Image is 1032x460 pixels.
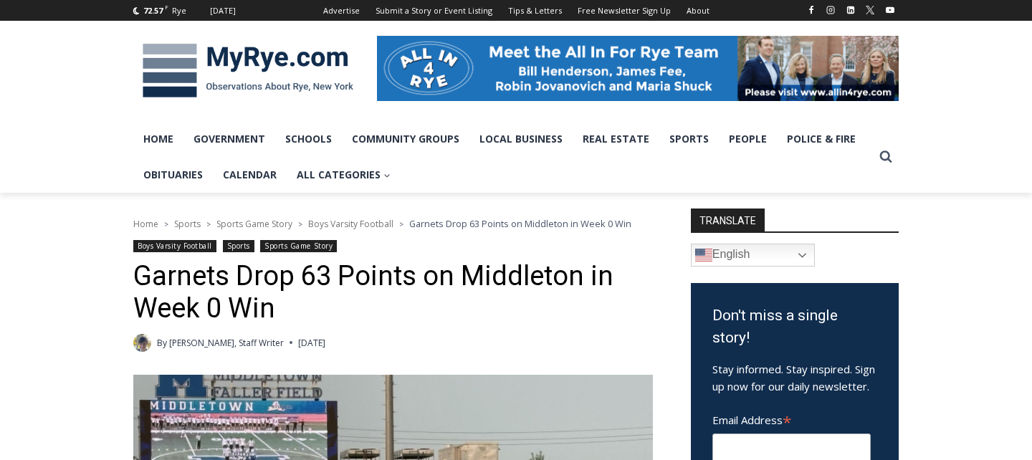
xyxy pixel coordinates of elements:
[377,36,899,100] img: All in for Rye
[691,244,815,267] a: English
[133,334,151,352] img: (PHOTO: MyRye.com 2024 Head Intern, Editor and now Staff Writer Charlie Morris. Contributed.)Char...
[172,4,186,17] div: Rye
[842,1,859,19] a: Linkedin
[133,157,213,193] a: Obituaries
[206,219,211,229] span: >
[298,336,325,350] time: [DATE]
[873,144,899,170] button: View Search Form
[712,406,871,431] label: Email Address
[213,157,287,193] a: Calendar
[822,1,839,19] a: Instagram
[216,218,292,230] a: Sports Game Story
[573,121,659,157] a: Real Estate
[342,121,469,157] a: Community Groups
[133,216,653,231] nav: Breadcrumbs
[691,209,765,231] strong: TRANSLATE
[133,34,363,108] img: MyRye.com
[275,121,342,157] a: Schools
[659,121,719,157] a: Sports
[157,336,167,350] span: By
[297,167,391,183] span: All Categories
[133,240,216,252] a: Boys Varsity Football
[164,219,168,229] span: >
[409,217,631,230] span: Garnets Drop 63 Points on Middleton in Week 0 Win
[223,240,254,252] a: Sports
[287,157,401,193] a: All Categories
[133,121,873,193] nav: Primary Navigation
[712,360,877,395] p: Stay informed. Stay inspired. Sign up now for our daily newsletter.
[165,3,168,11] span: F
[298,219,302,229] span: >
[861,1,879,19] a: X
[719,121,777,157] a: People
[308,218,393,230] a: Boys Varsity Football
[260,240,337,252] a: Sports Game Story
[143,5,163,16] span: 72.57
[712,305,877,350] h3: Don't miss a single story!
[469,121,573,157] a: Local Business
[169,337,284,349] a: [PERSON_NAME], Staff Writer
[803,1,820,19] a: Facebook
[210,4,236,17] div: [DATE]
[133,260,653,325] h1: Garnets Drop 63 Points on Middleton in Week 0 Win
[777,121,866,157] a: Police & Fire
[695,246,712,264] img: en
[881,1,899,19] a: YouTube
[133,218,158,230] a: Home
[174,218,201,230] a: Sports
[133,121,183,157] a: Home
[133,334,151,352] a: Author image
[183,121,275,157] a: Government
[399,219,403,229] span: >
